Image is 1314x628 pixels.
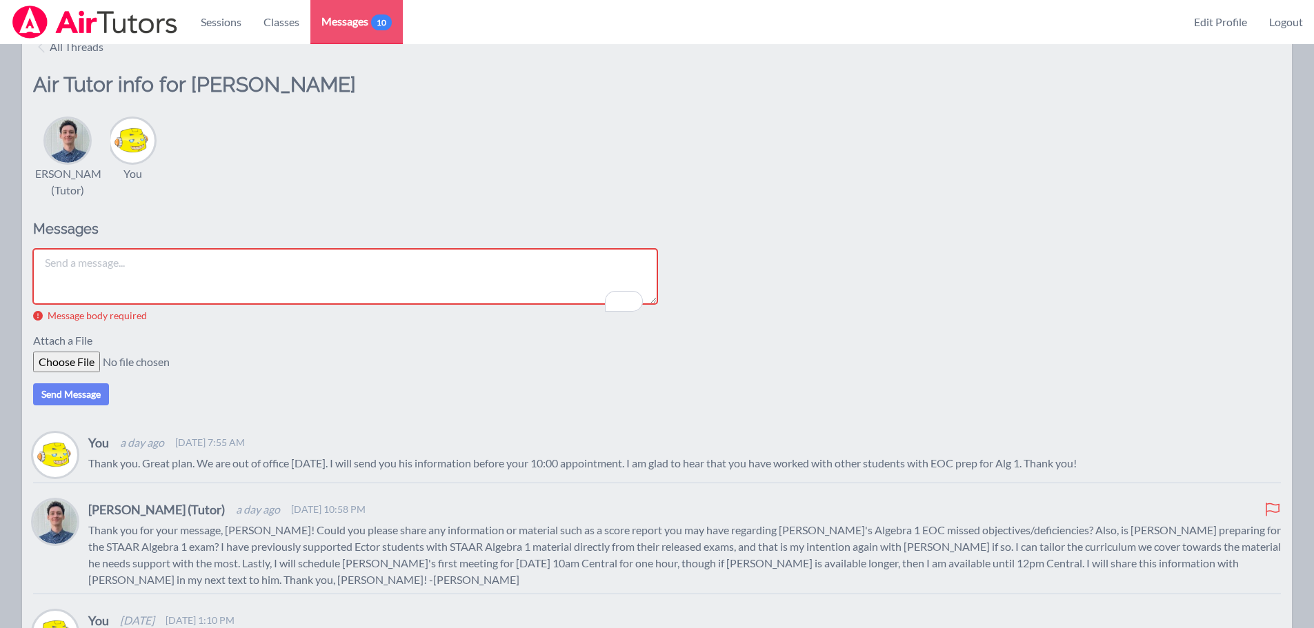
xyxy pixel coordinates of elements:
[33,383,109,405] button: Send Message
[236,501,280,518] span: a day ago
[120,434,164,451] span: a day ago
[33,433,77,477] img: Marisela Gonzalez
[33,33,109,61] a: All Threads
[88,433,109,452] h4: You
[88,500,225,519] h4: [PERSON_NAME] (Tutor)
[291,503,366,516] span: [DATE] 10:58 PM
[371,14,392,30] span: 10
[166,614,235,627] span: [DATE] 1:10 PM
[33,72,657,116] h2: Air Tutor info for [PERSON_NAME]
[50,39,103,55] span: All Threads
[25,165,111,199] div: [PERSON_NAME] (Tutor)
[33,500,77,544] img: Michael O'Connor
[33,249,657,304] textarea: To enrich screen reader interactions, please activate Accessibility in Grammarly extension settings
[175,436,245,449] span: [DATE] 7:55 AM
[88,522,1281,588] p: Thank you for your message, [PERSON_NAME]! Could you please share any information or material suc...
[88,455,1281,472] p: Thank you. Great plan. We are out of office [DATE]. I will send you his information before your 1...
[11,6,179,39] img: Airtutors Logo
[110,119,155,163] img: Marisela Gonzalez
[33,332,101,352] label: Attach a File
[33,221,657,238] h2: Messages
[321,13,392,30] span: Messages
[123,165,142,182] div: You
[46,119,90,163] img: Michael O'Connor
[48,310,147,321] p: Message body required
